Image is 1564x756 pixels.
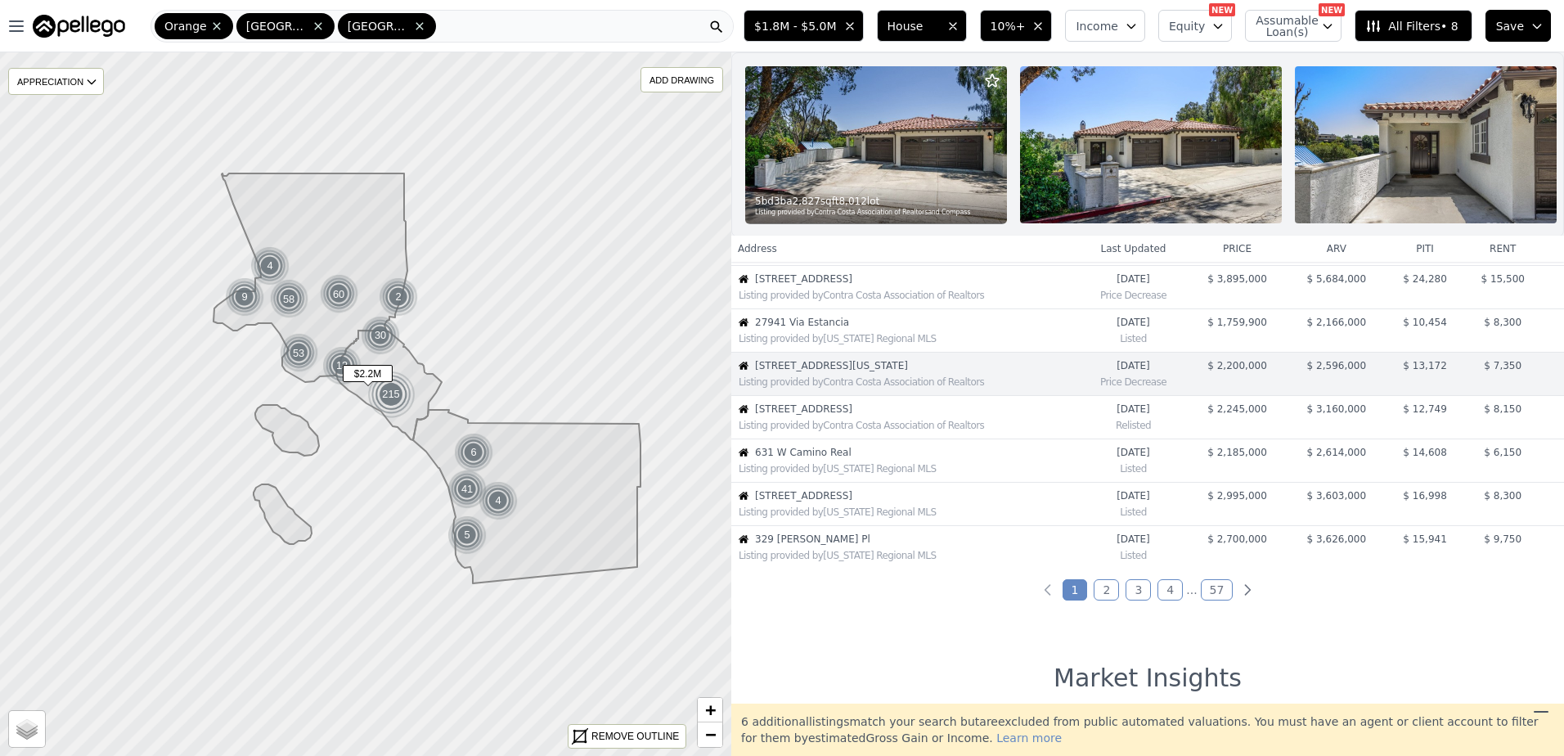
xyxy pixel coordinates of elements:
span: $ 6,150 [1484,447,1521,458]
a: Zoom out [698,722,722,747]
span: Assumable Loan(s) [1256,15,1308,38]
span: $ 2,596,000 [1307,360,1367,371]
div: APPRECIATION [8,68,104,95]
div: Listing provided by [US_STATE] Regional MLS [739,332,1078,345]
button: Equity [1158,10,1232,42]
a: Page 4 [1157,579,1183,601]
div: 9 [225,277,264,317]
div: Relisted [1085,416,1181,432]
a: Next page [1239,582,1256,598]
span: $ 9,750 [1484,533,1521,545]
button: $1.8M - $5.0M [744,10,863,42]
img: g1.png [250,246,290,286]
img: House [739,274,748,284]
div: 60 [318,273,360,315]
img: g2.png [318,273,361,315]
span: − [705,724,716,745]
div: $2.2M [343,365,393,389]
span: All Filters • 8 [1365,18,1458,34]
img: g5.png [366,370,416,419]
img: House [739,491,748,501]
th: piti [1386,236,1464,262]
div: Listed [1085,502,1181,519]
span: $ 2,200,000 [1207,360,1267,371]
div: ADD DRAWING [641,68,722,92]
span: $ 16,998 [1403,490,1446,502]
img: House [739,317,748,327]
a: Property Photo 15bd3ba2,827sqft8,012lotListing provided byContra Costa Association of Realtorsand... [731,52,1564,237]
div: Listing provided by [US_STATE] Regional MLS [739,506,1078,519]
div: 2 [379,277,418,317]
img: g1.png [379,277,419,317]
span: $ 2,614,000 [1307,447,1367,458]
time: 2025-09-30 05:00 [1085,403,1181,416]
img: g1.png [447,470,488,509]
div: 41 [447,470,487,509]
button: 10%+ [980,10,1053,42]
th: arv [1287,236,1386,262]
span: $ 5,684,000 [1307,273,1367,285]
span: $ 2,185,000 [1207,447,1267,458]
ul: Pagination [731,582,1564,598]
div: Listed [1085,546,1181,562]
span: $2.2M [343,365,393,382]
img: g1.png [361,316,401,355]
span: $ 3,626,000 [1307,533,1367,545]
span: Learn more [996,731,1062,745]
div: 13 [322,346,362,385]
th: rent [1464,236,1542,262]
span: + [705,700,716,720]
div: Listing provided by Contra Costa Association of Realtors [739,419,1078,432]
img: g1.png [479,481,519,520]
div: 5 bd 3 ba sqft lot [755,195,999,208]
span: 10%+ [991,18,1026,34]
div: 5 [447,515,487,555]
div: Price Decrease [1085,372,1181,389]
span: $ 3,160,000 [1307,403,1367,415]
span: $ 15,500 [1481,273,1525,285]
span: 27941 Via Estancia [755,316,1078,329]
div: NEW [1319,3,1345,16]
th: Last Updated [1079,236,1188,262]
img: House [739,534,748,544]
span: Save [1496,18,1524,34]
img: Pellego [33,15,125,38]
time: 2025-09-30 06:28 [1085,359,1181,372]
span: Income [1076,18,1118,34]
a: Page 57 [1201,579,1234,601]
span: $ 2,995,000 [1207,490,1267,502]
span: $ 8,300 [1484,490,1521,502]
button: All Filters• 8 [1355,10,1472,42]
span: $ 7,350 [1484,360,1521,371]
div: Listed [1085,459,1181,475]
span: $ 13,172 [1403,360,1446,371]
img: g2.png [278,332,321,374]
div: Listing provided by Contra Costa Association of Realtors and Compass [755,208,999,218]
span: 2,827 [793,195,820,208]
span: [STREET_ADDRESS] [755,272,1078,286]
th: price [1188,236,1287,262]
div: 6 [454,433,493,472]
span: [STREET_ADDRESS] [755,403,1078,416]
a: Layers [9,711,45,747]
img: g1.png [447,515,488,555]
span: [GEOGRAPHIC_DATA] [246,18,308,34]
time: 2025-09-30 08:42 [1085,272,1181,286]
span: $ 2,245,000 [1207,403,1267,415]
span: $ 3,603,000 [1307,490,1367,502]
img: Property Photo 1 [745,66,1007,223]
div: 58 [268,278,310,320]
img: g1.png [322,346,362,385]
time: 2025-09-30 03:32 [1085,446,1181,459]
span: $ 8,150 [1484,403,1521,415]
a: Page 2 [1094,579,1119,601]
a: Page 1 is your current page [1063,579,1088,601]
button: House [877,10,967,42]
img: Property Photo 3 [1295,66,1557,223]
span: $ 15,941 [1403,533,1446,545]
div: 6 additional listing s match your search but are excluded from public automated valuations. You m... [731,704,1564,756]
img: g1.png [454,433,494,472]
span: $ 2,700,000 [1207,533,1267,545]
span: 329 [PERSON_NAME] Pl [755,533,1078,546]
img: House [739,404,748,414]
